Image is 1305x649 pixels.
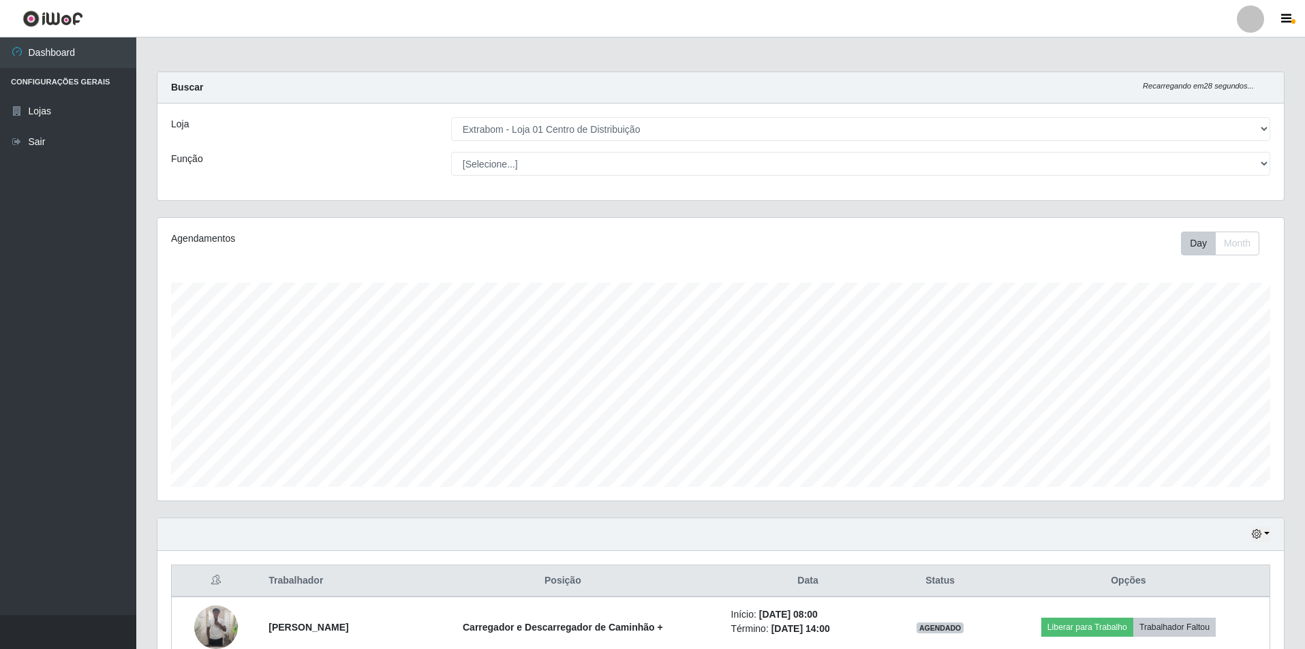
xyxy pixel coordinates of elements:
[917,622,964,633] span: AGENDADO
[171,232,617,246] div: Agendamentos
[731,622,885,636] li: Término:
[260,565,403,597] th: Trabalhador
[1181,232,1259,255] div: First group
[171,82,203,93] strong: Buscar
[194,605,238,649] img: 1746814061107.jpeg
[22,10,83,27] img: CoreUI Logo
[1181,232,1270,255] div: Toolbar with button groups
[759,609,818,620] time: [DATE] 08:00
[463,622,663,633] strong: Carregador e Descarregador de Caminhão +
[987,565,1270,597] th: Opções
[268,622,348,633] strong: [PERSON_NAME]
[1181,232,1216,255] button: Day
[171,117,189,131] label: Loja
[731,607,885,622] li: Início:
[1133,618,1216,637] button: Trabalhador Faltou
[1041,618,1133,637] button: Liberar para Trabalho
[771,623,830,634] time: [DATE] 14:00
[403,565,722,597] th: Posição
[171,152,203,166] label: Função
[723,565,893,597] th: Data
[1143,82,1254,90] i: Recarregando em 28 segundos...
[1215,232,1259,255] button: Month
[893,565,987,597] th: Status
